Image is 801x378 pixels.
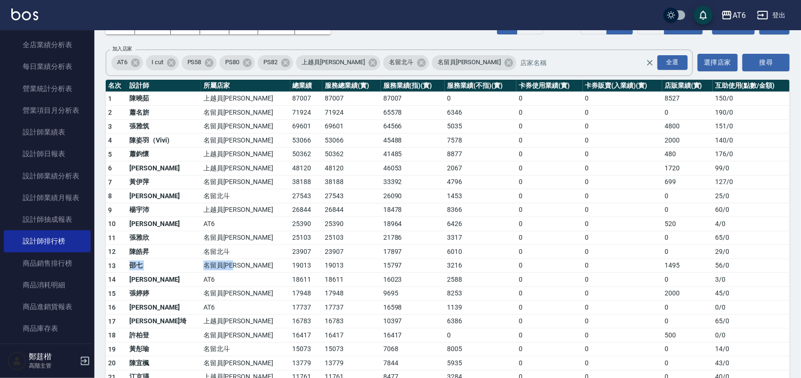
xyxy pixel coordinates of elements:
td: 87007 [290,92,323,106]
td: 699 [662,175,713,189]
th: 卡券使用業績(實) [516,80,582,92]
td: 176 / 0 [713,147,790,161]
a: 設計師業績月報表 [4,187,91,209]
td: 名留北斗 [201,342,290,356]
td: 18611 [290,273,323,287]
div: PS82 [258,55,293,70]
td: 3 / 0 [713,273,790,287]
a: 商品庫存盤點表 [4,340,91,361]
td: 23907 [290,245,323,259]
td: 6386 [445,314,516,328]
td: 0 [445,328,516,343]
td: 4 / 0 [713,217,790,231]
td: 0 [583,217,663,231]
td: 6426 [445,217,516,231]
td: 0 [583,175,663,189]
a: 營業項目月分析表 [4,100,91,121]
td: 許柏登 [127,328,201,343]
td: 7068 [381,342,445,356]
td: 楊宇沛 [127,203,201,217]
span: PS58 [182,58,207,67]
a: 營業統計分析表 [4,78,91,100]
td: 14 / 0 [713,342,790,356]
div: AT6 [111,55,143,70]
th: 所屬店家 [201,80,290,92]
td: AT6 [201,217,290,231]
td: 190 / 0 [713,106,790,120]
td: 名留員[PERSON_NAME] [201,259,290,273]
td: 4800 [662,119,713,134]
span: 上越員[PERSON_NAME] [296,58,371,67]
td: 1139 [445,301,516,315]
td: 0 [662,231,713,245]
td: 上越員[PERSON_NAME] [201,203,290,217]
td: 5035 [445,119,516,134]
td: 名留員[PERSON_NAME] [201,119,290,134]
td: 48120 [322,161,381,176]
td: 25103 [322,231,381,245]
td: 87007 [322,92,381,106]
span: 18 [108,331,116,339]
td: 16783 [322,314,381,328]
div: 全選 [658,55,688,70]
p: 高階主管 [29,361,77,370]
td: 16023 [381,273,445,287]
button: 登出 [753,7,790,24]
td: 0 [516,259,582,273]
td: 0 [583,356,663,370]
span: PS82 [258,58,283,67]
span: 15 [108,290,116,297]
td: 0 [583,203,663,217]
td: 17737 [290,301,323,315]
td: 69601 [322,119,381,134]
td: 名留員[PERSON_NAME] [201,286,290,301]
td: 0 [583,342,663,356]
td: 500 [662,328,713,343]
td: 張雅筑 [127,119,201,134]
td: 0 [516,231,582,245]
td: 0 [662,314,713,328]
td: 0 [516,286,582,301]
td: 99 / 0 [713,161,790,176]
td: 名留員[PERSON_NAME] [201,175,290,189]
td: 2588 [445,273,516,287]
td: 71924 [322,106,381,120]
td: 陳姿羽（Vivi) [127,134,201,148]
td: 名留員[PERSON_NAME] [201,106,290,120]
td: 10397 [381,314,445,328]
td: 0 [516,189,582,203]
th: 總業績 [290,80,323,92]
div: PS58 [182,55,217,70]
th: 設計師 [127,80,201,92]
td: 26844 [290,203,323,217]
td: 0 [516,245,582,259]
td: 3216 [445,259,516,273]
td: 0 [583,328,663,343]
td: 16417 [290,328,323,343]
th: 服務業績(不指)(實) [445,80,516,92]
td: 69601 [290,119,323,134]
td: 25390 [322,217,381,231]
td: 0 [662,301,713,315]
td: 0 [516,328,582,343]
td: 17897 [381,245,445,259]
a: 設計師抽成報表 [4,209,91,230]
td: 1720 [662,161,713,176]
td: 65 / 0 [713,314,790,328]
td: 8253 [445,286,516,301]
td: 53066 [290,134,323,148]
td: 8527 [662,92,713,106]
td: 18964 [381,217,445,231]
td: 0 [516,273,582,287]
td: 18478 [381,203,445,217]
td: 25390 [290,217,323,231]
td: 0 [662,106,713,120]
span: 5 [108,151,112,158]
td: 上越員[PERSON_NAME] [201,92,290,106]
td: 6010 [445,245,516,259]
a: 商品消耗明細 [4,274,91,296]
span: 名留員[PERSON_NAME] [432,58,506,67]
td: 張雅欣 [127,231,201,245]
label: 加入店家 [112,45,132,52]
td: 25103 [290,231,323,245]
